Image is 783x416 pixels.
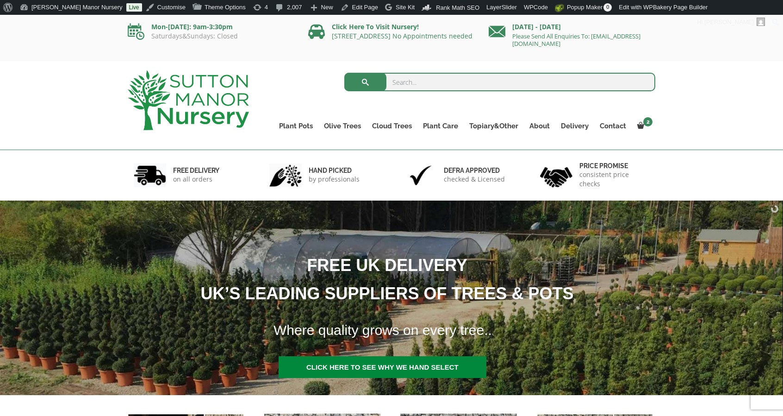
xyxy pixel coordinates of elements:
[309,175,360,184] p: by professionals
[367,120,417,132] a: Cloud Trees
[540,161,572,189] img: 4.jpg
[344,73,656,91] input: Search...
[464,120,524,132] a: Topiary&Other
[417,120,464,132] a: Plant Care
[134,164,166,187] img: 1.jpg
[128,21,294,32] p: Mon-[DATE]: 9am-3:30pm
[404,164,437,187] img: 3.jpg
[444,166,505,175] h6: Defra approved
[126,3,142,12] a: Live
[318,120,367,132] a: Olive Trees
[47,251,716,308] h1: FREE UK DELIVERY UK’S LEADING SUPPLIERS OF TREES & POTS
[173,166,219,175] h6: FREE DELIVERY
[579,170,650,189] p: consistent price checks
[489,21,655,32] p: [DATE] - [DATE]
[704,19,754,25] span: [PERSON_NAME]
[512,32,640,48] a: Please Send All Enquiries To: [EMAIL_ADDRESS][DOMAIN_NAME]
[643,117,652,126] span: 2
[396,4,415,11] span: Site Kit
[694,15,769,30] a: Hi,
[173,175,219,184] p: on all orders
[579,162,650,170] h6: Price promise
[524,120,555,132] a: About
[594,120,632,132] a: Contact
[603,3,612,12] span: 0
[128,70,249,130] img: logo
[262,316,717,344] h1: Where quality grows on every tree..
[436,4,479,11] span: Rank Math SEO
[632,120,655,132] a: 2
[444,175,505,184] p: checked & Licensed
[269,164,302,187] img: 2.jpg
[128,32,294,40] p: Saturdays&Sundays: Closed
[555,120,594,132] a: Delivery
[332,32,472,40] a: [STREET_ADDRESS] No Appointments needed
[309,166,360,175] h6: hand picked
[332,22,419,31] a: Click Here To Visit Nursery!
[273,120,318,132] a: Plant Pots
